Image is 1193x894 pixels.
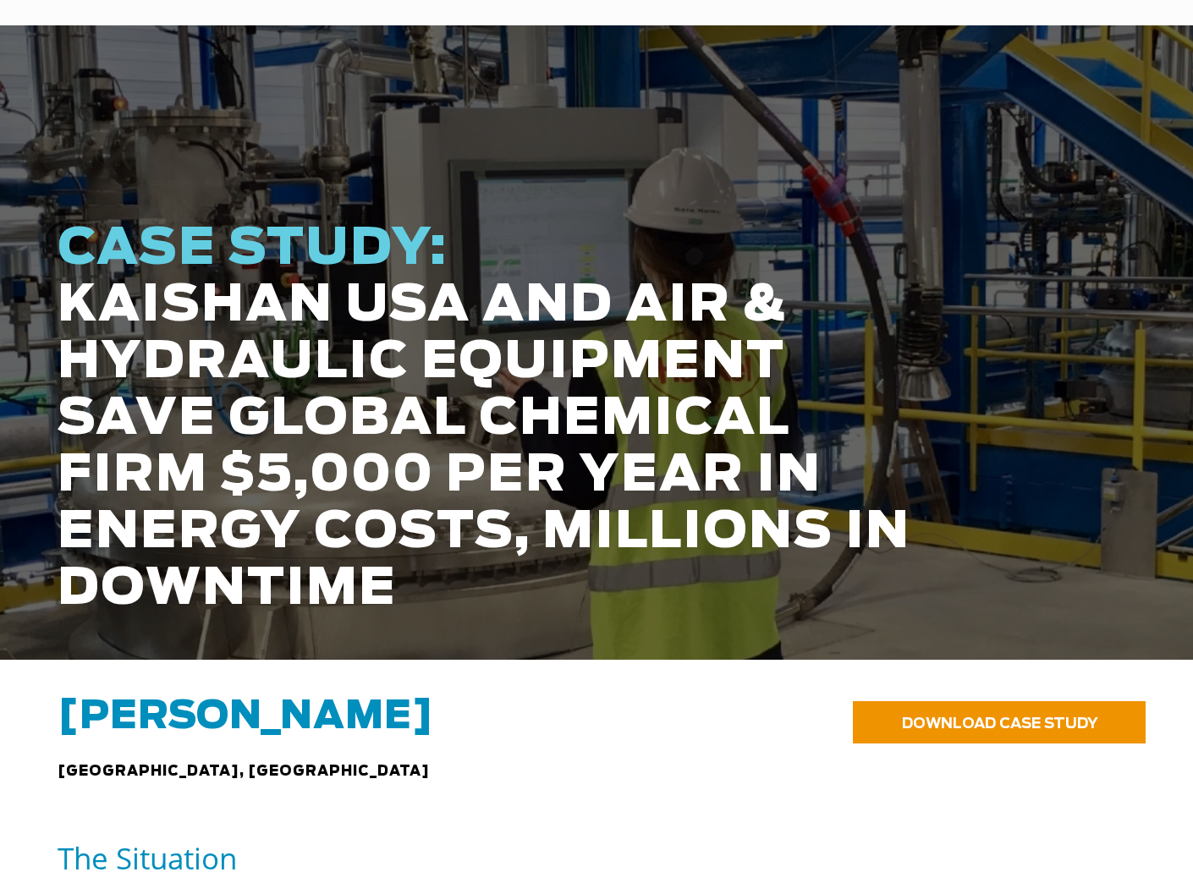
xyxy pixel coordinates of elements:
h5: The Situation [58,839,1135,877]
span: [GEOGRAPHIC_DATA], [GEOGRAPHIC_DATA] [58,765,430,778]
span: CASE STUDY: [58,223,448,274]
span: DOWNLOAD CASE STUDY [902,716,1098,731]
h1: KAISHAN USA AND AIR & HYDRAULIC EQUIPMENT SAVE GLOBAL CHEMICAL FIRM $5,000 PER YEAR IN ENERGY COS... [58,221,952,617]
span: [PERSON_NAME] [58,698,434,736]
a: DOWNLOAD CASE STUDY [853,701,1146,743]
